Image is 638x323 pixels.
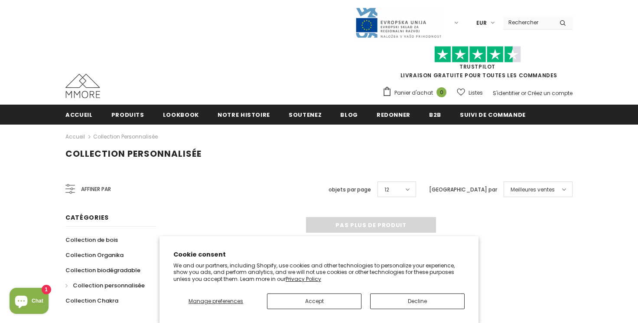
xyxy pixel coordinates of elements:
label: objets par page [329,185,371,194]
button: Decline [370,293,465,309]
a: Suivi de commande [460,105,526,124]
a: Listes [457,85,483,100]
span: Lookbook [163,111,199,119]
span: Collection de bois [65,236,118,244]
p: We and our partners, including Shopify, use cookies and other technologies to personalize your ex... [173,262,465,283]
a: Accueil [65,105,93,124]
h2: Cookie consent [173,250,465,259]
span: Panier d'achat [394,89,433,97]
a: Collection de bois [65,232,118,247]
img: Cas MMORE [65,74,100,98]
a: Redonner [377,105,410,124]
a: Collection personnalisée [65,278,145,293]
span: Redonner [377,111,410,119]
span: Affiner par [81,185,111,194]
span: Blog [340,111,358,119]
span: Listes [469,89,483,97]
a: Blog [340,105,358,124]
span: or [521,89,526,97]
a: S'identifier [493,89,520,97]
a: Collection biodégradable [65,263,140,278]
a: Accueil [65,132,85,142]
span: Meilleures ventes [511,185,555,194]
span: soutenez [289,111,322,119]
a: Collection Chakra [65,293,118,308]
a: Créez un compte [527,89,573,97]
a: Javni Razpis [355,19,442,26]
button: Manage preferences [173,293,258,309]
span: Collection Organika [65,251,124,259]
span: 12 [384,185,389,194]
span: LIVRAISON GRATUITE POUR TOUTES LES COMMANDES [382,50,573,79]
span: Collection personnalisée [73,281,145,290]
span: Collection Chakra [65,297,118,305]
a: Collection personnalisée [93,133,158,140]
span: EUR [476,19,487,27]
a: Panier d'achat 0 [382,86,451,99]
a: Notre histoire [218,105,270,124]
span: Collection biodégradable [65,266,140,274]
span: Produits [111,111,144,119]
span: Manage preferences [189,297,243,305]
span: Suivi de commande [460,111,526,119]
span: Notre histoire [218,111,270,119]
a: Collection Organika [65,247,124,263]
a: Lookbook [163,105,199,124]
img: Javni Razpis [355,7,442,39]
button: Accept [267,293,361,309]
span: Accueil [65,111,93,119]
img: Faites confiance aux étoiles pilotes [434,46,521,63]
span: 0 [436,87,446,97]
span: Collection personnalisée [65,148,202,160]
input: Search Site [503,16,553,29]
a: B2B [429,105,441,124]
inbox-online-store-chat: Shopify online store chat [7,288,51,316]
a: Produits [111,105,144,124]
a: TrustPilot [459,63,495,70]
span: Catégories [65,213,109,222]
a: soutenez [289,105,322,124]
a: Privacy Policy [286,275,321,283]
span: B2B [429,111,441,119]
label: [GEOGRAPHIC_DATA] par [429,185,497,194]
